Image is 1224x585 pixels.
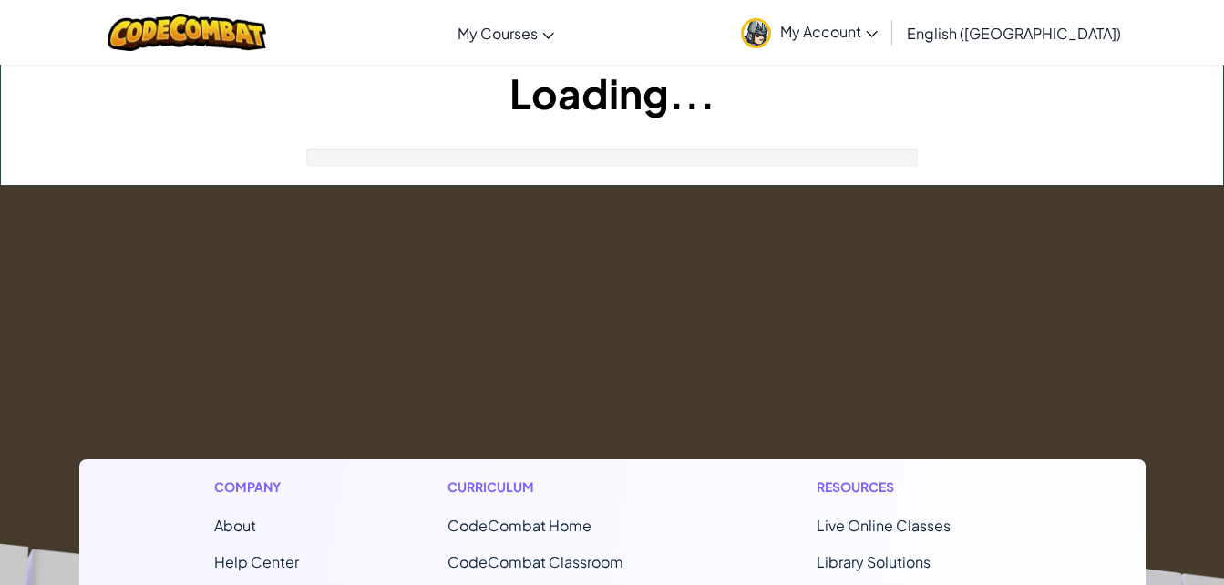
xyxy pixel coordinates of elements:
a: Help Center [214,552,299,571]
a: Live Online Classes [817,516,951,535]
span: My Courses [458,24,538,43]
span: English ([GEOGRAPHIC_DATA]) [907,24,1121,43]
a: My Account [732,4,887,61]
span: My Account [780,22,878,41]
a: Library Solutions [817,552,931,571]
h1: Company [214,477,299,497]
a: CodeCombat Classroom [447,552,623,571]
h1: Curriculum [447,477,668,497]
a: English ([GEOGRAPHIC_DATA]) [898,8,1130,57]
h1: Resources [817,477,1011,497]
h1: Loading... [1,65,1223,121]
span: CodeCombat Home [447,516,591,535]
a: My Courses [448,8,563,57]
img: CodeCombat logo [108,14,267,51]
img: avatar [741,18,771,48]
a: About [214,516,256,535]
